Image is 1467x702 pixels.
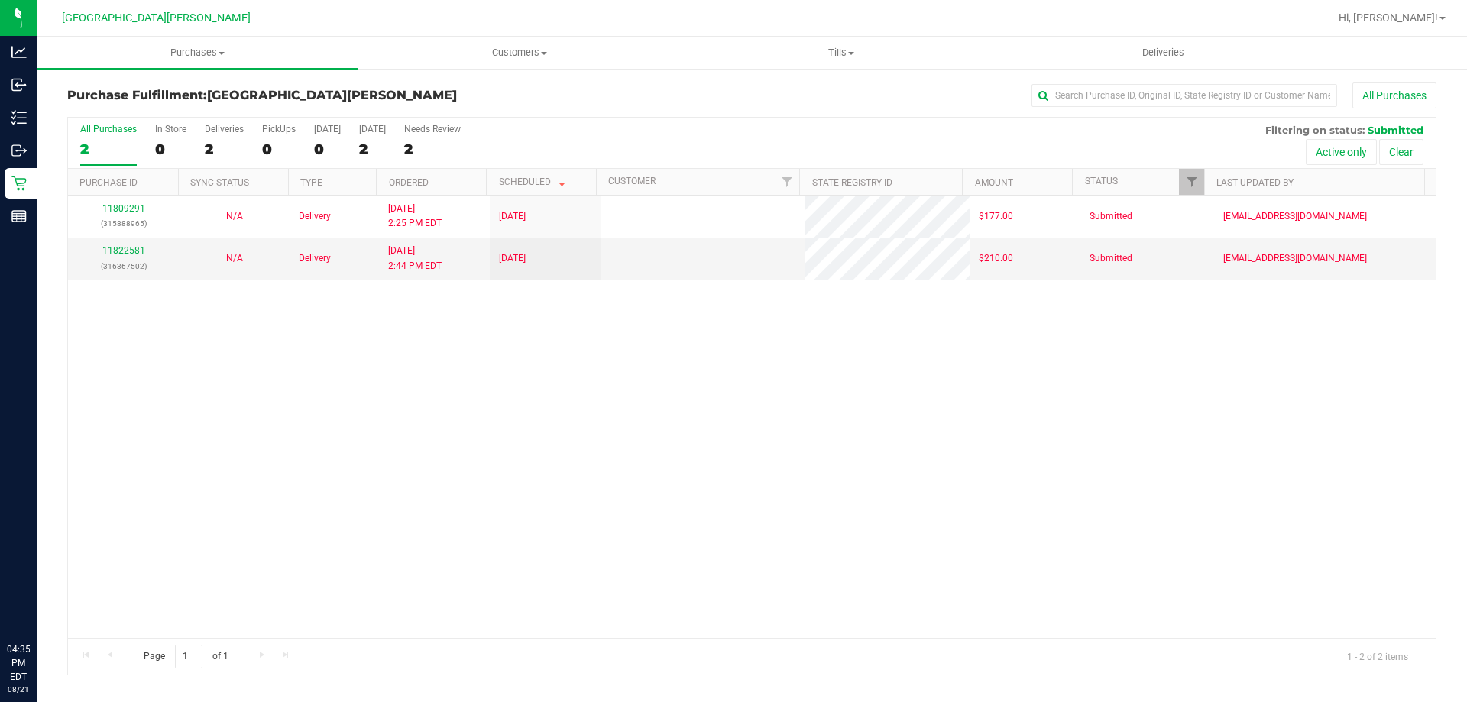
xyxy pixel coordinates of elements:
a: Deliveries [1002,37,1324,69]
div: All Purchases [80,124,137,134]
div: 0 [155,141,186,158]
span: Page of 1 [131,645,241,668]
a: Filter [1179,169,1204,195]
a: Status [1085,176,1118,186]
input: Search Purchase ID, Original ID, State Registry ID or Customer Name... [1031,84,1337,107]
span: Delivery [299,209,331,224]
div: 2 [404,141,461,158]
div: 0 [314,141,341,158]
span: 1 - 2 of 2 items [1335,645,1420,668]
div: Needs Review [404,124,461,134]
a: 11809291 [102,203,145,214]
div: [DATE] [314,124,341,134]
div: 2 [80,141,137,158]
span: Not Applicable [226,253,243,264]
a: Customers [358,37,680,69]
inline-svg: Inbound [11,77,27,92]
a: Sync Status [190,177,249,188]
button: Active only [1306,139,1377,165]
span: Customers [359,46,679,60]
span: [DATE] [499,251,526,266]
span: Submitted [1090,251,1132,266]
span: Not Applicable [226,211,243,222]
div: [DATE] [359,124,386,134]
a: Purchase ID [79,177,138,188]
span: $177.00 [979,209,1013,224]
a: Tills [680,37,1002,69]
inline-svg: Retail [11,176,27,191]
a: Filter [774,169,799,195]
div: 0 [262,141,296,158]
div: In Store [155,124,186,134]
span: Submitted [1090,209,1132,224]
span: Delivery [299,251,331,266]
p: 08/21 [7,684,30,695]
p: (315888965) [77,216,170,231]
span: [GEOGRAPHIC_DATA][PERSON_NAME] [207,88,457,102]
div: 2 [205,141,244,158]
span: [DATE] 2:44 PM EDT [388,244,442,273]
a: Customer [608,176,656,186]
a: State Registry ID [812,177,892,188]
inline-svg: Inventory [11,110,27,125]
div: PickUps [262,124,296,134]
h3: Purchase Fulfillment: [67,89,523,102]
p: 04:35 PM EDT [7,642,30,684]
a: Type [300,177,322,188]
span: Filtering on status: [1265,124,1365,136]
input: 1 [175,645,202,668]
span: [GEOGRAPHIC_DATA][PERSON_NAME] [62,11,251,24]
span: Submitted [1368,124,1423,136]
button: N/A [226,209,243,224]
p: (316367502) [77,259,170,273]
div: Deliveries [205,124,244,134]
a: Ordered [389,177,429,188]
span: Deliveries [1122,46,1205,60]
span: Hi, [PERSON_NAME]! [1339,11,1438,24]
a: Purchases [37,37,358,69]
span: [EMAIL_ADDRESS][DOMAIN_NAME] [1223,251,1367,266]
span: [DATE] [499,209,526,224]
a: 11822581 [102,245,145,256]
a: Amount [975,177,1013,188]
a: Scheduled [499,176,568,187]
span: $210.00 [979,251,1013,266]
div: 2 [359,141,386,158]
button: N/A [226,251,243,266]
span: [DATE] 2:25 PM EDT [388,202,442,231]
span: [EMAIL_ADDRESS][DOMAIN_NAME] [1223,209,1367,224]
inline-svg: Reports [11,209,27,224]
inline-svg: Analytics [11,44,27,60]
button: Clear [1379,139,1423,165]
a: Last Updated By [1216,177,1294,188]
iframe: Resource center [15,580,61,626]
span: Purchases [37,46,358,60]
span: Tills [681,46,1001,60]
button: All Purchases [1352,82,1436,108]
inline-svg: Outbound [11,143,27,158]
